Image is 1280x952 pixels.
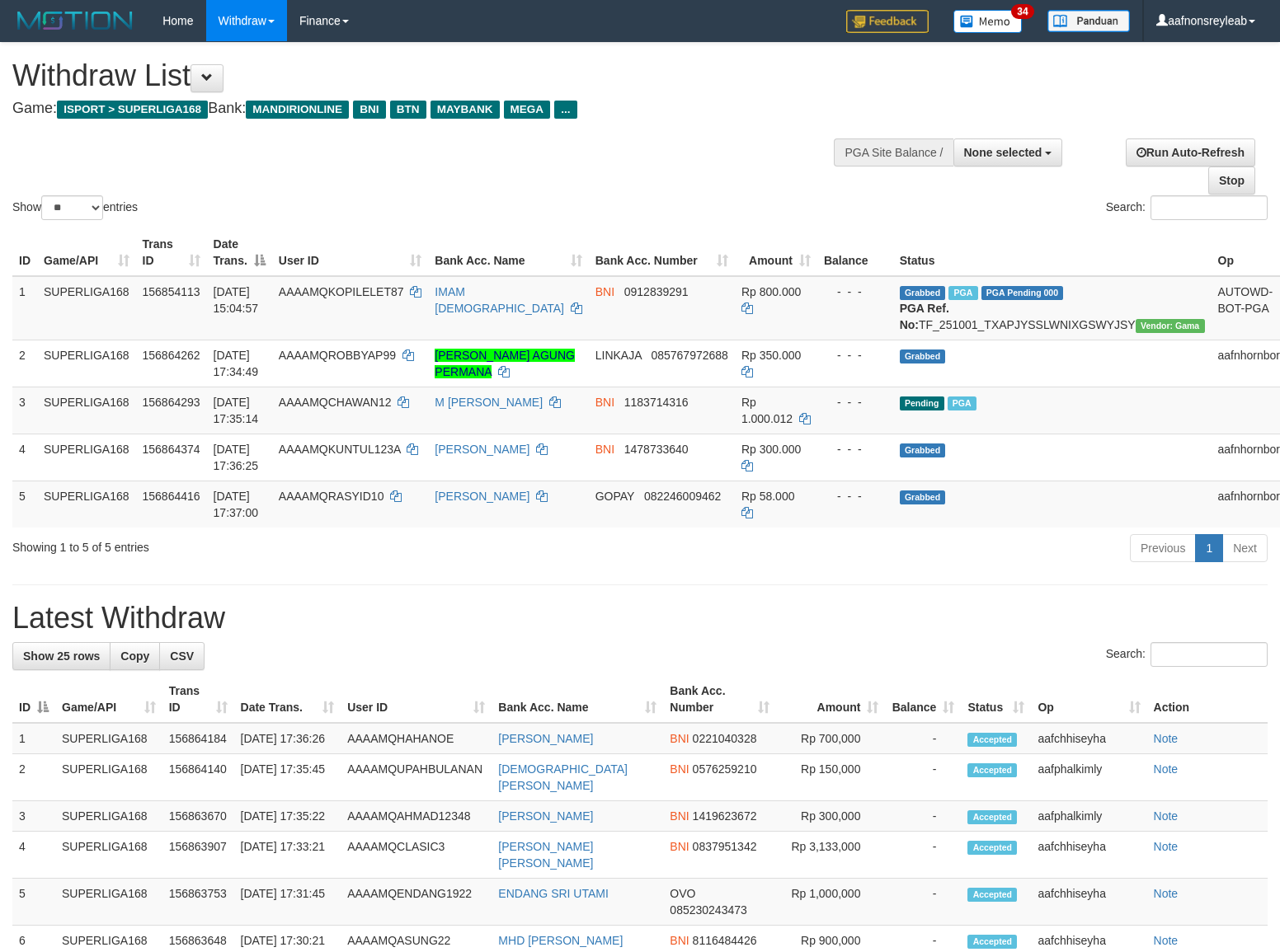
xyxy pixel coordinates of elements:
[741,443,801,456] span: Rp 300.000
[12,801,55,832] td: 3
[967,841,1017,855] span: Accepted
[595,443,614,456] span: BNI
[776,723,885,754] td: Rp 700,000
[1106,195,1268,220] label: Search:
[670,887,695,900] span: OVO
[670,934,689,947] span: BNI
[12,276,37,340] td: 1
[279,490,384,503] span: AAAAMQRASYID10
[143,349,200,362] span: 156864262
[12,481,37,528] td: 5
[162,754,234,801] td: 156864140
[893,229,1212,276] th: Status
[554,101,576,119] span: ...
[353,101,385,119] span: BNI
[41,195,103,220] select: Showentries
[595,490,634,503] span: GOPAY
[885,723,961,754] td: -
[948,286,977,300] span: Marked by aafchhiseyha
[1154,934,1179,947] a: Note
[12,387,37,434] td: 3
[967,935,1017,949] span: Accepted
[1154,762,1179,776] a: Note
[37,387,136,434] td: SUPERLIGA168
[492,676,663,723] th: Bank Acc. Name: activate to sort column ascending
[12,229,37,276] th: ID
[110,642,160,670] a: Copy
[846,10,929,33] img: Feedback.jpg
[595,349,642,362] span: LINKAJA
[214,349,259,378] span: [DATE] 17:34:49
[693,840,757,853] span: Copy 0837951342 to clipboard
[12,434,37,481] td: 4
[834,138,953,166] div: PGA Site Balance /
[55,832,162,879] td: SUPERLIGA168
[143,443,200,456] span: 156864374
[670,809,689,823] span: BNI
[967,733,1017,747] span: Accepted
[214,490,259,519] span: [DATE] 17:37:00
[948,396,976,410] span: Marked by aafchhiseyha
[670,762,689,776] span: BNI
[1147,676,1268,723] th: Action
[504,101,551,119] span: MEGA
[1031,879,1146,926] td: aafchhiseyha
[12,676,55,723] th: ID: activate to sort column descending
[234,879,341,926] td: [DATE] 17:31:45
[143,396,200,409] span: 156864293
[12,754,55,801] td: 2
[900,302,949,331] b: PGA Ref. No:
[1154,887,1179,900] a: Note
[214,396,259,425] span: [DATE] 17:35:14
[234,832,341,879] td: [DATE] 17:33:21
[900,286,946,300] span: Grabbed
[1106,642,1268,667] label: Search:
[428,229,588,276] th: Bank Acc. Name: activate to sort column ascending
[651,349,727,362] span: Copy 085767972688 to clipboard
[498,809,593,823] a: [PERSON_NAME]
[981,286,1064,300] span: PGA Pending
[234,723,341,754] td: [DATE] 17:36:26
[900,349,946,363] span: Grabbed
[435,349,575,378] a: [PERSON_NAME] AGUNG PERMANA
[498,762,628,792] a: [DEMOGRAPHIC_DATA][PERSON_NAME]
[12,340,37,387] td: 2
[214,285,259,315] span: [DATE] 15:04:57
[57,101,208,119] span: ISPORT > SUPERLIGA168
[735,229,817,276] th: Amount: activate to sort column ascending
[693,809,757,823] span: Copy 1419623672 to clipboard
[900,443,946,457] span: Grabbed
[1136,319,1205,333] span: Vendor URL: https://trx31.1velocity.biz
[624,396,689,409] span: Copy 1183714316 to clipboard
[893,276,1212,340] td: TF_251001_TXAPJYSSLWNIXGSWYJSY
[12,602,1268,635] h1: Latest Withdraw
[37,434,136,481] td: SUPERLIGA168
[967,888,1017,902] span: Accepted
[37,340,136,387] td: SUPERLIGA168
[55,801,162,832] td: SUPERLIGA168
[279,349,396,362] span: AAAAMQROBBYAP99
[341,676,492,723] th: User ID: activate to sort column ascending
[12,195,138,220] label: Show entries
[143,285,200,298] span: 156854113
[644,490,721,503] span: Copy 082246009462 to clipboard
[900,396,944,410] span: Pending
[162,879,234,926] td: 156863753
[136,229,207,276] th: Trans ID: activate to sort column ascending
[55,676,162,723] th: Game/API: activate to sort column ascending
[37,481,136,528] td: SUPERLIGA168
[498,934,623,947] a: MHD [PERSON_NAME]
[341,832,492,879] td: AAAAMQCLASIC3
[693,762,757,776] span: Copy 0576259210 to clipboard
[341,754,492,801] td: AAAAMQUPAHBULANAN
[162,676,234,723] th: Trans ID: activate to sort column ascending
[824,394,887,410] div: - - -
[1031,723,1146,754] td: aafchhiseyha
[817,229,893,276] th: Balance
[55,723,162,754] td: SUPERLIGA168
[1031,676,1146,723] th: Op: activate to sort column ascending
[431,101,500,119] span: MAYBANK
[953,138,1063,166] button: None selected
[435,443,529,456] a: [PERSON_NAME]
[23,650,100,663] span: Show 25 rows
